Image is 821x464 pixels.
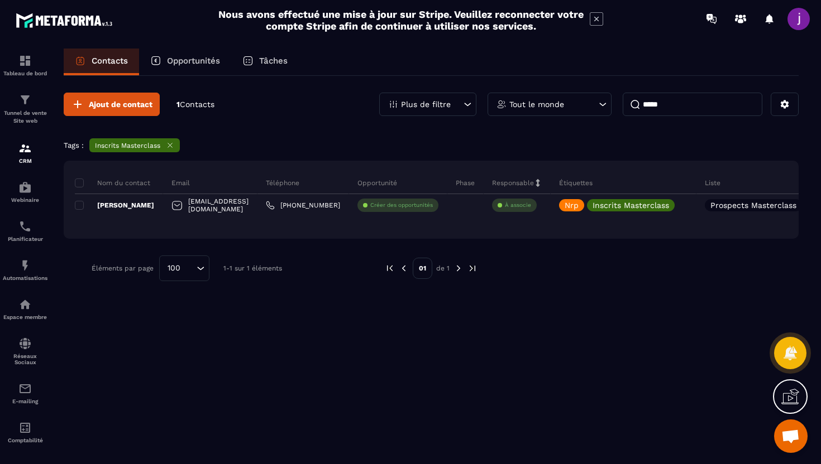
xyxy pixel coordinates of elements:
p: Opportunité [357,178,397,187]
img: automations [18,298,32,311]
p: Espace membre [3,314,47,320]
p: Tableau de bord [3,70,47,76]
p: Étiquettes [559,178,593,187]
p: Tout le monde [509,100,564,108]
p: Téléphone [266,178,299,187]
p: de 1 [436,264,450,273]
p: Webinaire [3,197,47,203]
span: Ajout de contact [89,99,152,110]
img: formation [18,93,32,107]
p: Opportunités [167,56,220,66]
p: 1 [176,99,214,110]
img: prev [385,263,395,273]
h2: Nous avons effectué une mise à jour sur Stripe. Veuillez reconnecter votre compte Stripe afin de ... [218,8,584,32]
img: logo [16,10,116,31]
img: formation [18,142,32,155]
p: Responsable [492,178,534,187]
p: Créer des opportunités [370,201,433,209]
input: Search for option [184,262,194,274]
p: Inscrits Masterclass [593,201,669,209]
img: scheduler [18,220,32,233]
a: schedulerschedulerPlanificateur [3,211,47,250]
a: automationsautomationsEspace membre [3,289,47,328]
a: social-networksocial-networkRéseaux Sociaux [3,328,47,374]
img: prev [399,263,409,273]
p: Tags : [64,141,84,149]
a: [PHONE_NUMBER] [266,201,340,210]
p: 1-1 sur 1 éléments [223,264,282,272]
p: [PERSON_NAME] [75,201,154,210]
p: À associe [505,201,531,209]
img: social-network [18,337,32,350]
a: accountantaccountantComptabilité [3,413,47,452]
p: Contacts [92,56,128,66]
p: Liste [705,178,720,187]
p: E-mailing [3,398,47,404]
a: Contacts [64,49,139,75]
img: next [454,263,464,273]
div: Ouvrir le chat [774,419,808,453]
p: Tunnel de vente Site web [3,109,47,125]
a: Opportunités [139,49,231,75]
p: Tâches [259,56,288,66]
p: Email [171,178,190,187]
span: 100 [164,262,184,274]
a: Tâches [231,49,299,75]
p: Nom du contact [75,178,150,187]
a: formationformationCRM [3,133,47,172]
a: formationformationTableau de bord [3,46,47,85]
p: Réseaux Sociaux [3,353,47,365]
p: Nrp [565,201,579,209]
a: automationsautomationsWebinaire [3,172,47,211]
img: accountant [18,421,32,434]
p: Éléments par page [92,264,154,272]
img: email [18,382,32,395]
a: emailemailE-mailing [3,374,47,413]
a: automationsautomationsAutomatisations [3,250,47,289]
p: 01 [413,258,432,279]
p: Prospects Masterclass [710,201,796,209]
div: Search for option [159,255,209,281]
img: automations [18,181,32,194]
p: Automatisations [3,275,47,281]
p: Phase [456,178,475,187]
p: Comptabilité [3,437,47,443]
img: automations [18,259,32,272]
p: Planificateur [3,236,47,242]
p: CRM [3,158,47,164]
span: Contacts [180,100,214,109]
a: formationformationTunnel de vente Site web [3,85,47,133]
button: Ajout de contact [64,93,160,116]
img: formation [18,54,32,67]
p: Plus de filtre [401,100,451,108]
img: next [467,263,478,273]
p: Inscrits Masterclass [95,142,160,149]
